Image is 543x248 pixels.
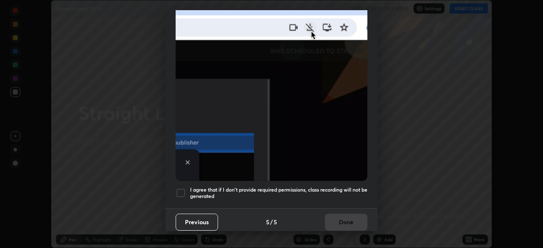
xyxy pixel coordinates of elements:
[274,217,277,226] h4: 5
[176,214,218,231] button: Previous
[190,187,367,200] h5: I agree that if I don't provide required permissions, class recording will not be generated
[266,217,269,226] h4: 5
[270,217,273,226] h4: /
